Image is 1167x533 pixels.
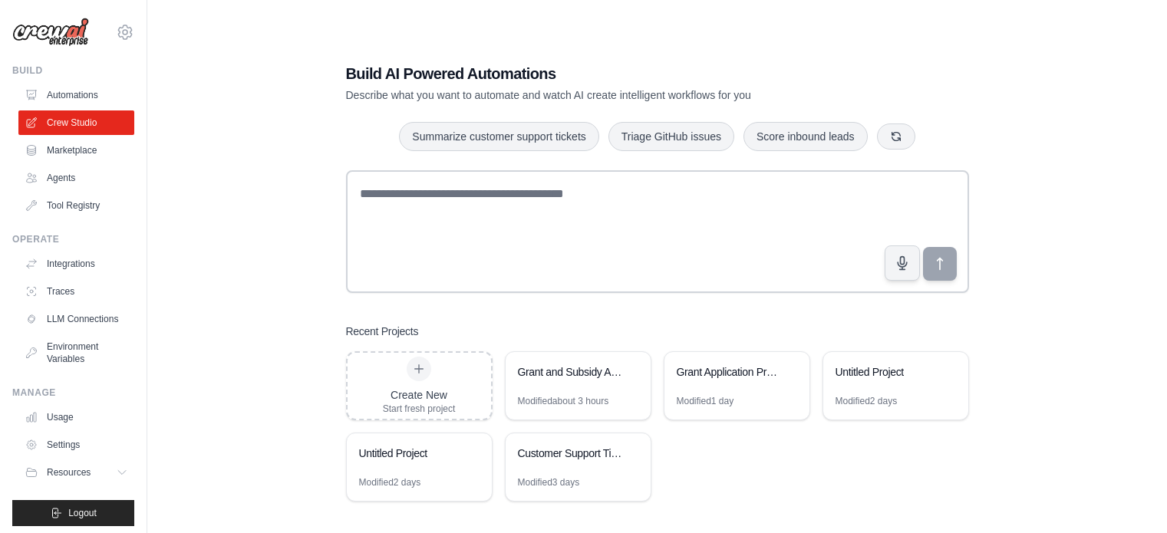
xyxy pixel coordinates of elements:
[18,193,134,218] a: Tool Registry
[608,122,734,151] button: Triage GitHub issues
[18,110,134,135] a: Crew Studio
[18,252,134,276] a: Integrations
[18,83,134,107] a: Automations
[18,279,134,304] a: Traces
[18,138,134,163] a: Marketplace
[877,123,915,150] button: Get new suggestions
[12,500,134,526] button: Logout
[399,122,598,151] button: Summarize customer support tickets
[18,307,134,331] a: LLM Connections
[359,446,464,461] div: Untitled Project
[677,395,734,407] div: Modified 1 day
[518,446,623,461] div: Customer Support Ticket Automation
[346,324,419,339] h3: Recent Projects
[836,395,898,407] div: Modified 2 days
[346,63,862,84] h1: Build AI Powered Automations
[518,395,609,407] div: Modified about 3 hours
[18,166,134,190] a: Agents
[359,476,421,489] div: Modified 2 days
[12,233,134,245] div: Operate
[743,122,868,151] button: Score inbound leads
[518,364,623,380] div: Grant and Subsidy Application Management System
[885,245,920,281] button: Click to speak your automation idea
[18,433,134,457] a: Settings
[12,387,134,399] div: Manage
[18,334,134,371] a: Environment Variables
[12,64,134,77] div: Build
[836,364,941,380] div: Untitled Project
[18,460,134,485] button: Resources
[346,87,862,103] p: Describe what you want to automate and watch AI create intelligent workflows for you
[383,403,456,415] div: Start fresh project
[68,507,97,519] span: Logout
[383,387,456,403] div: Create New
[47,466,91,479] span: Resources
[518,476,580,489] div: Modified 3 days
[18,405,134,429] a: Usage
[12,18,89,47] img: Logo
[677,364,782,380] div: Grant Application Process Automation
